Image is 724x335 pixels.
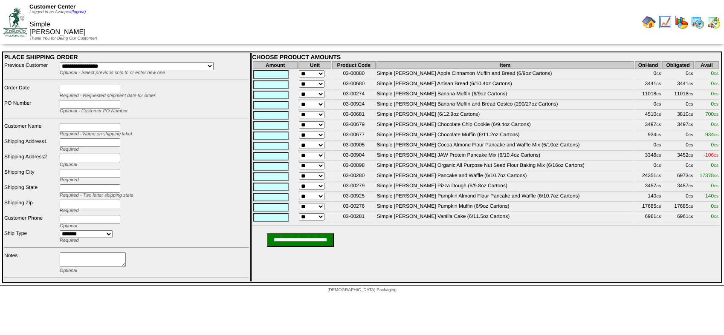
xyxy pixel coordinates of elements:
span: CS [656,92,661,96]
span: CS [688,174,693,178]
td: 3346 [635,152,662,161]
span: Optional - Customer PO Number [60,109,128,114]
td: Simple [PERSON_NAME] Pancake and Waffle (6/10.7oz Cartons) [376,172,634,181]
span: CS [688,184,693,188]
span: CS [688,143,693,147]
span: Optional [60,162,77,167]
span: 0 [711,183,718,189]
td: 6961 [662,213,693,222]
td: 11018 [635,90,662,100]
td: Shipping City [4,169,58,183]
td: Ship Type [4,230,58,244]
td: 03-00276 [332,203,376,212]
img: line_graph.gif [658,15,672,29]
td: 17685 [662,203,693,212]
td: 0 [635,100,662,110]
td: 0 [662,162,693,171]
span: 140 [705,193,718,199]
span: 17378 [700,172,719,178]
td: 3810 [662,111,693,120]
span: CS [714,164,718,168]
span: CS [714,154,718,157]
span: CS [688,113,693,117]
span: CS [656,113,661,117]
span: 0 [711,162,718,168]
span: CS [688,164,693,168]
td: Order Date [4,84,58,99]
td: Simple [PERSON_NAME] Pumpkin Almond Flour Pancake and Waffle (6/10.7oz Cartons) [376,192,634,202]
th: OnHand [635,61,662,69]
span: Required - Name on shipping label [60,132,132,137]
span: CS [688,205,693,209]
td: 3457 [635,182,662,192]
td: Shipping Zip [4,199,58,214]
td: Shipping Address1 [4,138,58,152]
span: CS [656,133,661,137]
td: 03-00279 [332,182,376,192]
td: 6973 [662,172,693,181]
td: 3457 [662,182,693,192]
span: Required [60,147,79,152]
td: 03-00898 [332,162,376,171]
span: 0 [711,80,718,86]
span: CS [656,72,661,76]
td: Simple [PERSON_NAME] Banana Muffin (6/9oz Cartons) [376,90,634,100]
td: 3441 [662,80,693,89]
span: CS [714,205,718,209]
span: CS [656,164,661,168]
td: Simple [PERSON_NAME] Pumpkin Muffin (6/9oz Cartons) [376,203,634,212]
span: 0 [711,142,718,148]
td: Simple [PERSON_NAME] (6/12.9oz Cartons) [376,111,634,120]
img: graph.gif [675,15,688,29]
td: 6961 [635,213,662,222]
span: CS [714,174,718,178]
td: Simple [PERSON_NAME] Organic All Purpose Nut Seed Flour Baking Mix (6/16oz Cartons) [376,162,634,171]
td: 0 [635,162,662,171]
td: 17685 [635,203,662,212]
td: 03-00680 [332,80,376,89]
td: Simple [PERSON_NAME] Apple Cinnamon Muffin and Bread (6/9oz Cartons) [376,70,634,79]
td: 3497 [662,121,693,130]
span: CS [656,205,661,209]
td: Simple [PERSON_NAME] Vanilla Cake (6/11.5oz Cartons) [376,213,634,222]
span: CS [656,195,661,198]
img: home.gif [642,15,656,29]
th: Obligated [662,61,693,69]
span: Thank You for Being Our Customer! [29,36,97,41]
td: 0 [662,100,693,110]
img: calendarinout.gif [707,15,721,29]
span: Logged in as Avanpelt [29,10,86,14]
span: CS [688,123,693,127]
span: CS [714,184,718,188]
td: 934 [635,131,662,140]
td: 03-00905 [332,141,376,151]
span: CS [656,103,661,106]
span: 0 [711,101,718,107]
span: CS [656,143,661,147]
td: Simple [PERSON_NAME] Artisan Bread (6/10.4oz Cartons) [376,80,634,89]
td: 4510 [635,111,662,120]
span: 0 [711,121,718,127]
span: CS [714,103,718,106]
td: 03-00924 [332,100,376,110]
th: Product Code [332,61,376,69]
span: 0 [711,213,718,219]
span: 0 [711,91,718,97]
th: Item [376,61,634,69]
td: Notes [4,252,58,274]
span: 0 [711,203,718,209]
span: Optional - Select previous ship to or enter new one [60,70,165,75]
td: Simple [PERSON_NAME] Pizza Dough (6/9.8oz Cartons) [376,182,634,192]
td: Customer Name [4,123,58,137]
img: calendarprod.gif [691,15,704,29]
th: Amount [253,61,298,69]
span: CS [714,113,718,117]
td: Shipping Address2 [4,153,58,168]
td: 0 [635,141,662,151]
span: Optional [60,268,77,273]
td: Simple [PERSON_NAME] Chocolate Muffin (6/11.2oz Cartons) [376,131,634,140]
td: 24351 [635,172,662,181]
td: 0 [662,131,693,140]
span: CS [688,215,693,219]
span: CS [714,143,718,147]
